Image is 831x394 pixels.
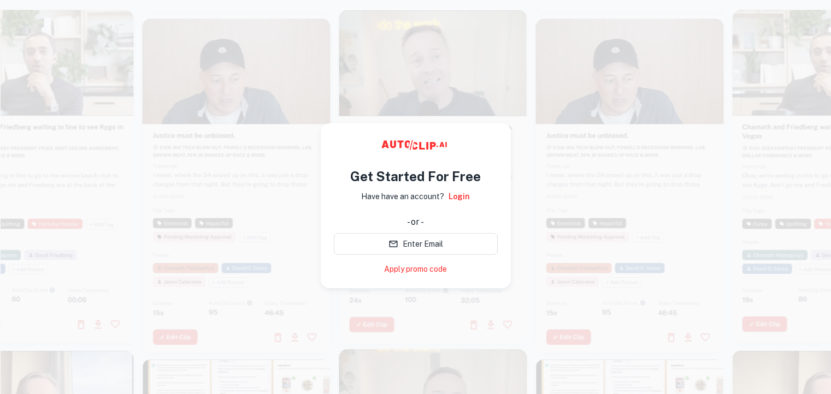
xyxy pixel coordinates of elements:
div: - or - [407,216,424,229]
h4: Get Started For Free [350,166,481,186]
p: Have have an account? [361,190,444,202]
a: Login [449,190,470,202]
button: Enter Email [334,233,498,255]
a: Apply promo code [384,264,447,275]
